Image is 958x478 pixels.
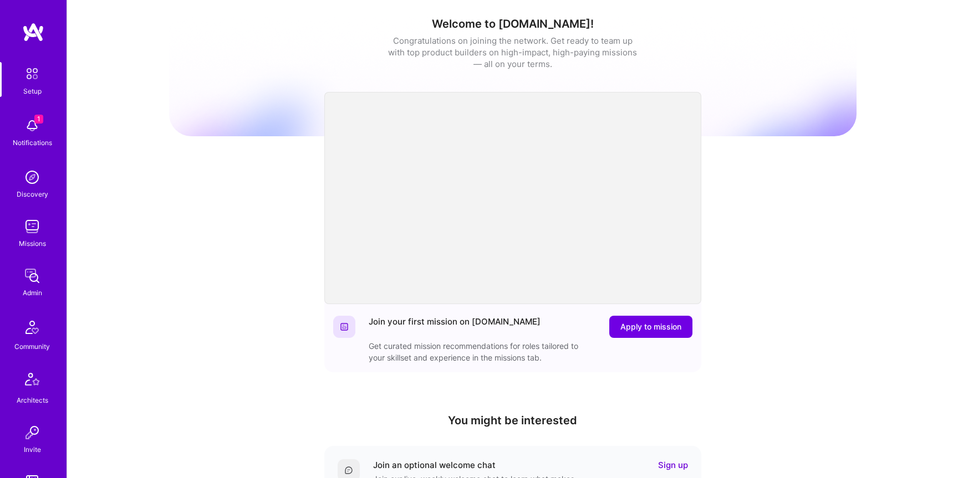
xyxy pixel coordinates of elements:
[21,166,43,188] img: discovery
[340,322,349,331] img: Website
[609,316,692,338] button: Apply to mission
[21,422,43,444] img: Invite
[324,92,701,304] iframe: video
[24,444,41,455] div: Invite
[34,115,43,124] span: 1
[17,188,48,200] div: Discovery
[21,215,43,238] img: teamwork
[13,137,52,148] div: Notifications
[23,287,42,299] div: Admin
[369,316,541,338] div: Join your first mission on [DOMAIN_NAME]
[19,314,45,341] img: Community
[14,341,50,352] div: Community
[620,321,681,332] span: Apply to mission
[21,265,43,287] img: admin teamwork
[17,394,48,406] div: Architects
[658,459,688,471] a: Sign up
[373,459,496,471] div: Join an optional welcome chat
[19,238,46,249] div: Missions
[21,62,44,85] img: setup
[324,414,701,427] h4: You might be interested
[369,340,590,363] div: Get curated mission recommendations for roles tailored to your skillset and experience in the mis...
[21,115,43,137] img: bell
[19,368,45,394] img: Architects
[22,22,44,42] img: logo
[388,35,638,70] div: Congratulations on joining the network. Get ready to team up with top product builders on high-im...
[169,17,857,30] h1: Welcome to [DOMAIN_NAME]!
[23,85,42,97] div: Setup
[344,466,353,475] img: Comment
